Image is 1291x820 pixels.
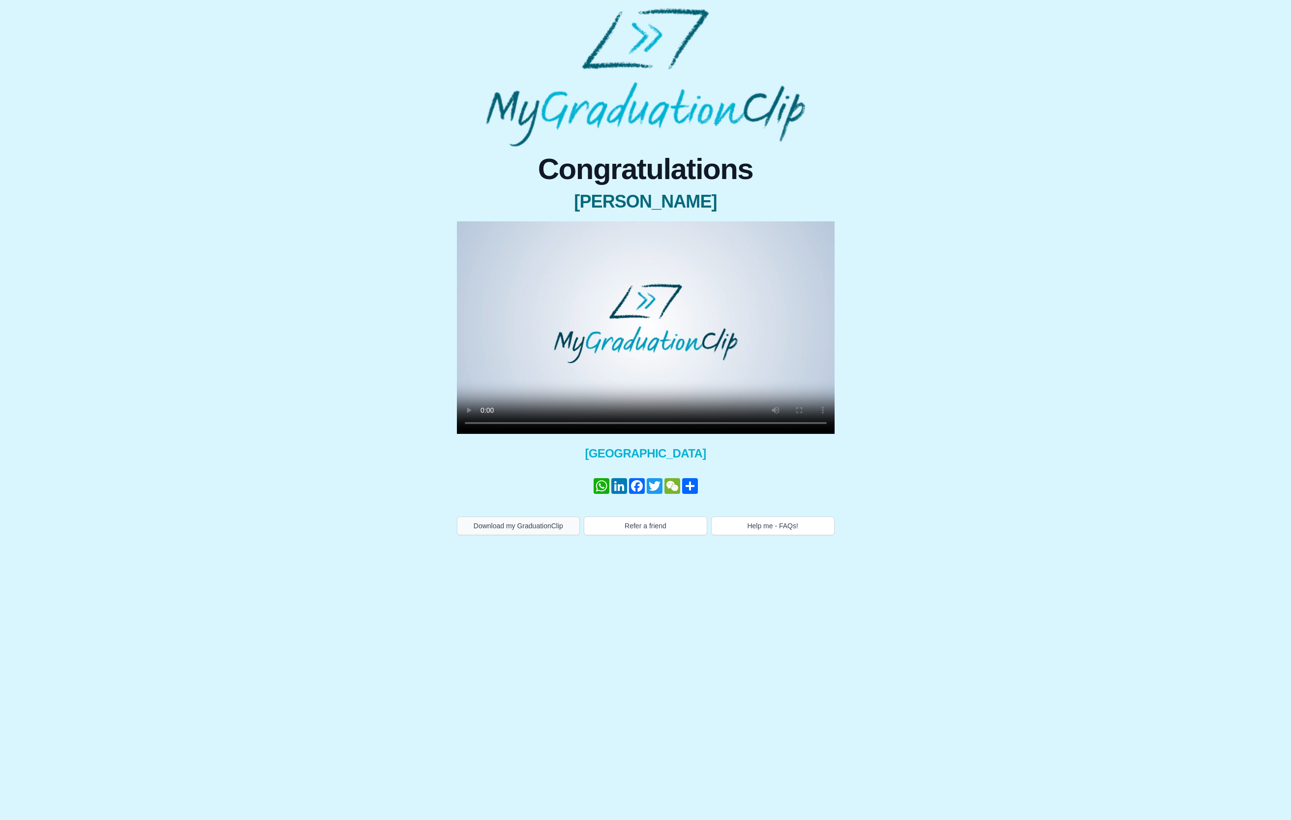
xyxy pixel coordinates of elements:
[457,446,835,461] span: [GEOGRAPHIC_DATA]
[584,516,707,535] button: Refer a friend
[457,516,580,535] button: Download my GraduationClip
[711,516,835,535] button: Help me - FAQs!
[663,478,681,494] a: WeChat
[457,154,835,184] span: Congratulations
[610,478,628,494] a: LinkedIn
[681,478,699,494] a: Share
[593,478,610,494] a: WhatsApp
[457,192,835,212] span: [PERSON_NAME]
[486,8,805,147] img: MyGraduationClip
[628,478,646,494] a: Facebook
[646,478,663,494] a: Twitter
